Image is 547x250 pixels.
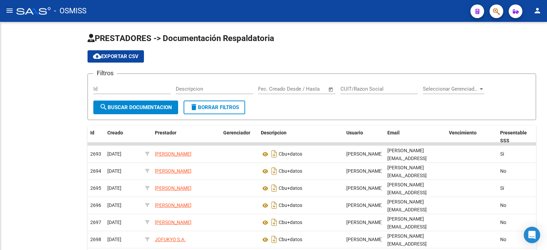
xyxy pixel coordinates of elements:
span: Cbu+datos [279,220,302,225]
span: [DATE] [107,151,121,157]
span: [PERSON_NAME][EMAIL_ADDRESS][PERSON_NAME][DOMAIN_NAME] [387,148,427,176]
button: Open calendar [327,85,335,93]
button: Borrar Filtros [184,101,245,114]
span: Exportar CSV [93,53,138,60]
span: [DATE] [107,185,121,191]
h3: Filtros [93,68,117,78]
span: [PERSON_NAME] [346,220,383,225]
span: No [500,220,506,225]
span: Descripcion [261,130,286,135]
span: Seleccionar Gerenciador [423,86,478,92]
span: [PERSON_NAME] [346,185,383,191]
datatable-header-cell: Email [385,126,446,148]
span: 2694 [90,168,101,174]
span: Id [90,130,94,135]
span: Cbu+datos [279,152,302,157]
datatable-header-cell: Presentable SSS [497,126,538,148]
span: 2696 [90,202,101,208]
span: [DATE] [107,220,121,225]
span: [PERSON_NAME] [346,151,383,157]
mat-icon: person [533,6,542,15]
mat-icon: cloud_download [93,52,101,60]
span: Sí [500,151,504,157]
span: [PERSON_NAME][EMAIL_ADDRESS][PERSON_NAME][DOMAIN_NAME] [387,182,427,211]
datatable-header-cell: Gerenciador [221,126,258,148]
span: [PERSON_NAME] [346,202,383,208]
span: [PERSON_NAME] [155,168,191,174]
button: Exportar CSV [88,50,144,63]
span: Usuario [346,130,363,135]
span: [DATE] [107,237,121,242]
i: Descargar documento [270,166,279,176]
div: Open Intercom Messenger [524,227,540,243]
span: Email [387,130,400,135]
mat-icon: search [99,103,108,111]
span: Cbu+datos [279,186,302,191]
span: Cbu+datos [279,203,302,208]
span: Prestador [155,130,176,135]
input: Fecha fin [292,86,325,92]
span: 2697 [90,220,101,225]
span: [PERSON_NAME] [155,202,191,208]
span: Borrar Filtros [190,104,239,110]
datatable-header-cell: Creado [105,126,142,148]
span: PRESTADORES -> Documentación Respaldatoria [88,34,274,43]
i: Descargar documento [270,183,279,194]
mat-icon: delete [190,103,198,111]
span: [PERSON_NAME] [155,220,191,225]
span: Vencimiento [449,130,477,135]
span: [PERSON_NAME][EMAIL_ADDRESS][PERSON_NAME][DOMAIN_NAME] [387,216,427,245]
span: JOFUKYO S.A. [155,237,186,242]
span: No [500,168,506,174]
datatable-header-cell: Prestador [152,126,221,148]
i: Descargar documento [270,217,279,228]
span: [PERSON_NAME] [346,168,383,174]
datatable-header-cell: Id [88,126,105,148]
span: [PERSON_NAME] [155,185,191,191]
datatable-header-cell: Descripcion [258,126,344,148]
datatable-header-cell: Usuario [344,126,385,148]
input: Fecha inicio [258,86,286,92]
span: [PERSON_NAME][EMAIL_ADDRESS][PERSON_NAME][DOMAIN_NAME] [387,199,427,228]
datatable-header-cell: Vencimiento [446,126,497,148]
span: Gerenciador [223,130,250,135]
i: Descargar documento [270,200,279,211]
span: Cbu+datos [279,237,302,242]
button: Buscar Documentacion [93,101,178,114]
span: - OSMISS [54,3,86,18]
span: Creado [107,130,123,135]
span: 2695 [90,185,101,191]
span: Presentable SSS [500,130,527,143]
span: No [500,237,506,242]
span: No [500,202,506,208]
i: Descargar documento [270,234,279,245]
span: [PERSON_NAME] [346,237,383,242]
span: Cbu+datos [279,169,302,174]
i: Descargar documento [270,148,279,159]
mat-icon: menu [5,6,14,15]
span: [PERSON_NAME] [155,151,191,157]
span: [DATE] [107,202,121,208]
span: 2693 [90,151,101,157]
span: [DATE] [107,168,121,174]
span: Sí [500,185,504,191]
span: [PERSON_NAME][EMAIL_ADDRESS][PERSON_NAME][DOMAIN_NAME] [387,165,427,194]
span: Buscar Documentacion [99,104,172,110]
span: 2698 [90,237,101,242]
